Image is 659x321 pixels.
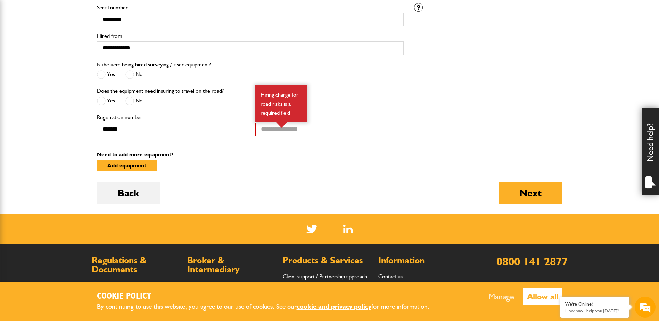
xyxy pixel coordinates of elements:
button: Back [97,182,160,204]
label: Hired from [97,33,404,39]
div: Hiring charge for road risks is a required field [255,85,307,122]
a: Careers [378,282,396,288]
p: How may I help you today? [565,308,624,313]
a: JCB Wholesale Division [187,282,241,288]
h2: Cookie Policy [97,291,441,302]
label: Yes [97,97,115,105]
label: No [125,70,143,79]
h2: Regulations & Documents [92,256,180,274]
label: Is the item being hired surveying / laser equipment? [97,62,211,67]
img: Twitter [306,225,317,233]
h2: Products & Services [283,256,371,265]
button: Add equipment [97,160,157,171]
a: FCA authorisation [92,282,132,288]
h2: Information [378,256,467,265]
a: LinkedIn [343,225,353,233]
button: Allow all [523,288,562,305]
p: By continuing to use this website, you agree to our use of cookies. See our for more information. [97,302,441,312]
p: Need to add more equipment? [97,152,562,157]
img: error-box-arrow.svg [276,122,287,128]
div: We're Online! [565,301,624,307]
label: Serial number [97,5,404,10]
label: Registration number [97,115,245,120]
div: Need help? [642,108,659,195]
a: cookie and privacy policy [297,303,371,311]
label: No [125,97,143,105]
button: Next [499,182,562,204]
label: Yes [97,70,115,79]
img: Linked In [343,225,353,233]
h2: Broker & Intermediary [187,256,276,274]
button: Manage [485,288,518,305]
label: Does the equipment need insuring to travel on the road? [97,88,224,94]
a: 0800 141 2877 [496,255,568,268]
a: Client support / Partnership approach [283,273,367,280]
a: Contact us [378,273,403,280]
